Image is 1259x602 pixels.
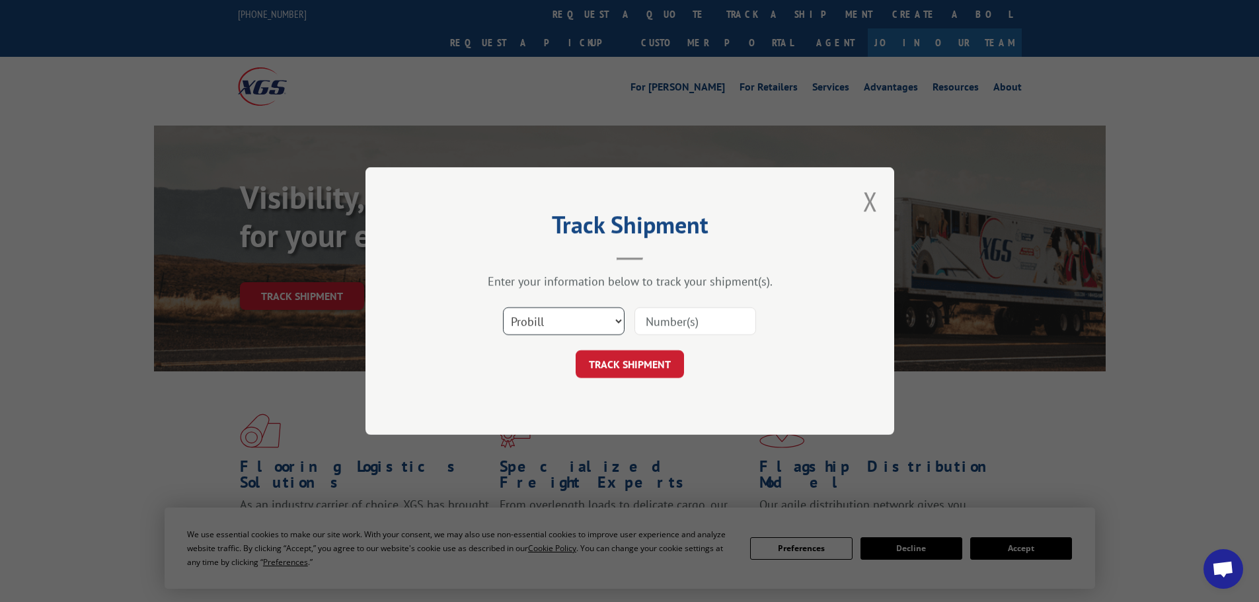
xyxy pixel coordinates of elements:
[634,307,756,335] input: Number(s)
[1203,549,1243,589] div: Open chat
[432,215,828,241] h2: Track Shipment
[432,274,828,289] div: Enter your information below to track your shipment(s).
[576,350,684,378] button: TRACK SHIPMENT
[863,184,878,219] button: Close modal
